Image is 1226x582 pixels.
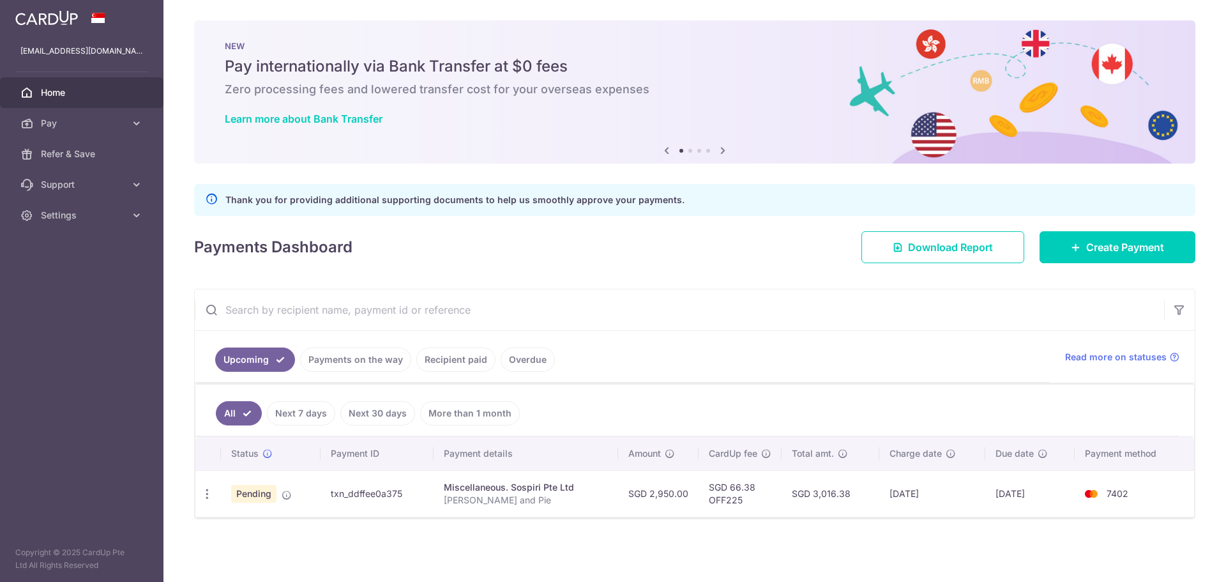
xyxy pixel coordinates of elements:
[20,45,143,57] p: [EMAIL_ADDRESS][DOMAIN_NAME]
[41,148,125,160] span: Refer & Save
[908,240,993,255] span: Download Report
[879,470,986,517] td: [DATE]
[1078,486,1104,502] img: Bank Card
[618,470,699,517] td: SGD 2,950.00
[231,447,259,460] span: Status
[321,437,434,470] th: Payment ID
[1065,351,1167,364] span: Read more on statuses
[321,470,434,517] td: txn_ddffee0a375
[194,20,1195,164] img: Bank transfer banner
[444,481,609,494] div: Miscellaneous. Sospiri Pte Ltd
[1107,488,1128,499] span: 7402
[709,447,757,460] span: CardUp fee
[194,236,352,259] h4: Payments Dashboard
[995,447,1034,460] span: Due date
[15,10,78,26] img: CardUp
[225,41,1165,51] p: NEW
[861,231,1024,263] a: Download Report
[225,112,382,125] a: Learn more about Bank Transfer
[501,348,555,372] a: Overdue
[41,86,125,99] span: Home
[782,470,879,517] td: SGD 3,016.38
[699,470,782,517] td: SGD 66.38 OFF225
[1075,437,1194,470] th: Payment method
[434,437,619,470] th: Payment details
[420,401,520,425] a: More than 1 month
[41,209,125,222] span: Settings
[792,447,834,460] span: Total amt.
[216,401,262,425] a: All
[41,117,125,130] span: Pay
[300,348,411,372] a: Payments on the way
[1086,240,1164,255] span: Create Payment
[231,485,276,503] span: Pending
[1144,544,1213,576] iframe: Opens a widget where you can find more information
[195,289,1164,330] input: Search by recipient name, payment id or reference
[41,178,125,191] span: Support
[225,82,1165,97] h6: Zero processing fees and lowered transfer cost for your overseas expenses
[340,401,415,425] a: Next 30 days
[225,192,685,208] p: Thank you for providing additional supporting documents to help us smoothly approve your payments.
[267,401,335,425] a: Next 7 days
[1065,351,1179,364] a: Read more on statuses
[1040,231,1195,263] a: Create Payment
[444,494,609,507] p: [PERSON_NAME] and Pie
[416,348,496,372] a: Recipient paid
[628,447,661,460] span: Amount
[889,447,942,460] span: Charge date
[215,348,295,372] a: Upcoming
[985,470,1075,517] td: [DATE]
[225,56,1165,77] h5: Pay internationally via Bank Transfer at $0 fees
